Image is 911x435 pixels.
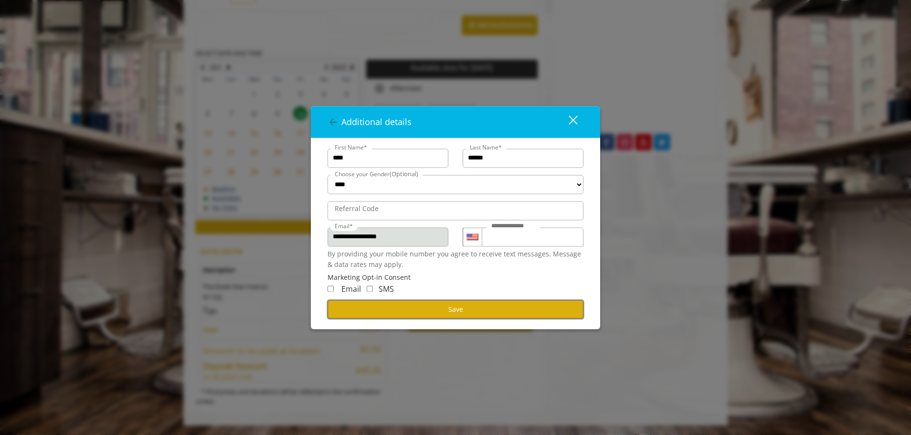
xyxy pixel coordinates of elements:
[328,286,334,292] input: Receive Marketing Email
[328,175,583,194] select: Choose your Gender
[328,300,583,319] button: Save
[551,112,583,132] button: close dialog
[463,227,482,246] div: Country
[448,305,463,314] span: Save
[341,284,361,294] span: Email
[328,273,583,283] div: Marketing Opt-in Consent
[367,286,373,292] input: Receive Marketing SMS
[463,149,583,168] input: Lastname
[328,249,583,270] div: By providing your mobile number you agree to receive text messages. Message & data rates may apply.
[341,116,412,127] span: Additional details
[330,169,423,179] label: Choose your Gender
[328,227,448,246] input: Email
[330,222,358,231] label: Email*
[390,170,418,178] span: (Optional)
[558,115,577,129] div: close dialog
[328,149,448,168] input: FirstName
[379,284,394,294] span: SMS
[465,143,507,152] label: Last Name*
[328,201,583,220] input: ReferralCode
[330,143,372,152] label: First Name*
[330,203,383,214] label: Referral Code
